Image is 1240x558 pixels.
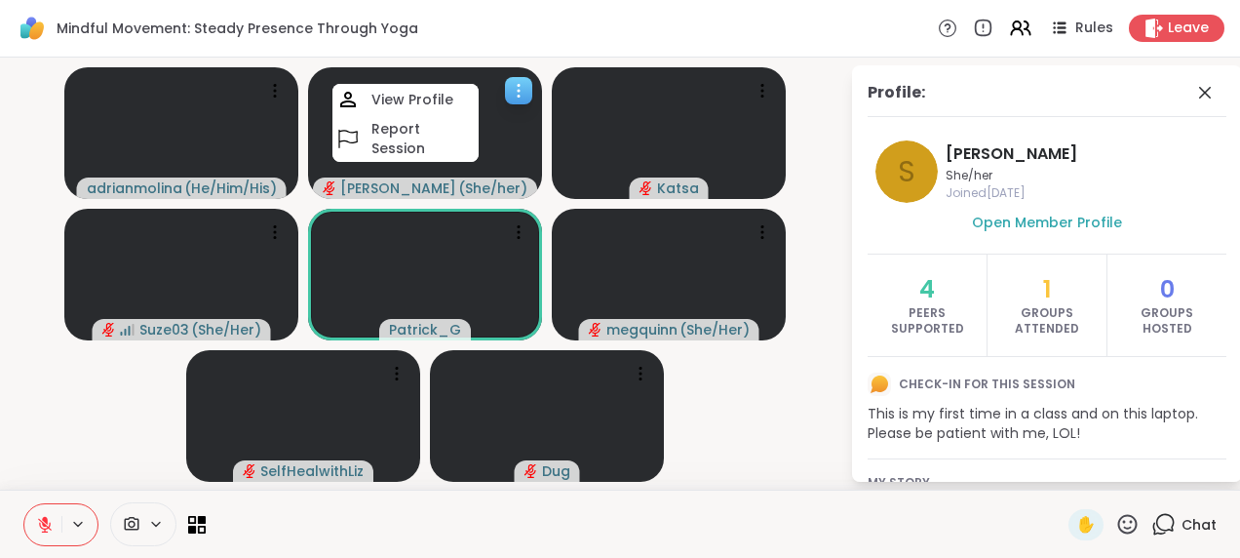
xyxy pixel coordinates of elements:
[868,475,1226,491] span: My story
[899,377,1075,392] span: Check-in for this session
[243,464,256,478] span: audio-muted
[1127,305,1207,337] span: Groups Hosted
[1182,515,1217,535] span: Chat
[946,185,1219,201] span: Joined [DATE]
[898,149,915,193] span: S
[606,320,678,339] span: megquinn
[1160,274,1175,305] span: 0
[371,119,475,158] h4: Report Session
[542,461,570,481] span: Dug
[868,81,925,104] div: Profile:
[1168,19,1209,38] span: Leave
[589,323,602,337] span: audio-muted
[972,213,1122,232] span: Open Member Profile
[16,12,49,45] img: ShareWell Logomark
[323,181,336,195] span: audio-muted
[919,274,935,305] span: 4
[260,461,364,481] span: SelfHealwithLiz
[868,373,891,396] img: Chat Icon
[946,168,1121,183] span: She/her
[1076,513,1096,537] span: ✋
[340,179,456,198] span: [PERSON_NAME]
[371,90,453,109] h4: View Profile
[639,181,653,195] span: audio-muted
[1043,274,1051,305] span: 1
[972,211,1122,234] a: Open Member Profile
[1075,19,1113,38] span: Rules
[389,320,461,339] span: Patrick_G
[184,179,277,198] span: ( He/Him/His )
[139,320,189,339] span: Suze03
[1007,305,1087,337] span: Groups Attended
[87,179,182,198] span: adrianmolina
[946,142,1219,166] span: [PERSON_NAME]
[887,305,967,337] span: Peers Supported
[102,323,116,337] span: audio-muted
[679,320,750,339] span: ( She/Her )
[458,179,527,198] span: ( She/her )
[868,404,1226,443] p: This is my first time in a class and on this laptop. Please be patient with me, LOL!
[57,19,418,38] span: Mindful Movement: Steady Presence Through Yoga
[524,464,538,478] span: audio-muted
[657,179,699,198] span: Katsa
[191,320,261,339] span: ( She/Her )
